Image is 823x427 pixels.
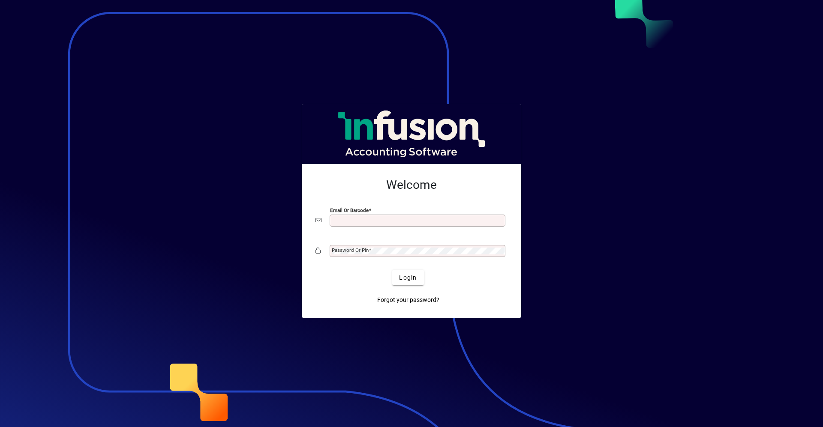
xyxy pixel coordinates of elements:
[392,270,424,285] button: Login
[399,273,417,282] span: Login
[315,178,508,192] h2: Welcome
[332,247,369,253] mat-label: Password or Pin
[377,296,439,305] span: Forgot your password?
[374,292,443,308] a: Forgot your password?
[330,207,369,213] mat-label: Email or Barcode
